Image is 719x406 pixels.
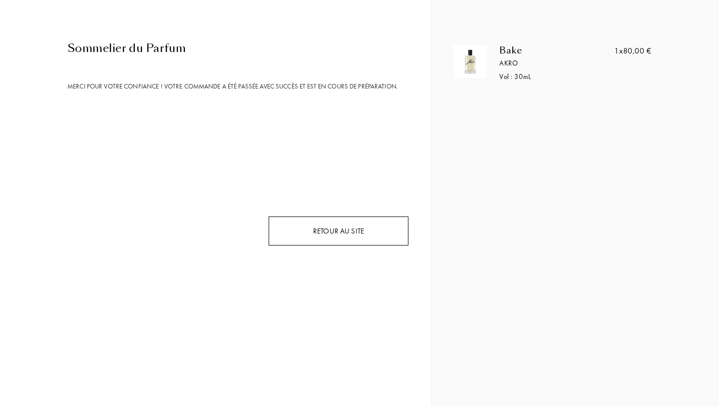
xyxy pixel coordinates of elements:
div: Bake [499,45,619,56]
div: Retour au site [269,216,408,246]
div: Vol : 30 mL [499,71,619,82]
div: Akro [499,58,619,68]
div: 80,00 € [614,45,652,57]
div: Merci pour votre confiance ! Votre commande a été passée avec succès et est en cours de préparation. [67,81,408,91]
img: OG1XSHZ4C1.png [456,47,484,75]
span: 1x [614,45,623,56]
div: Sommelier du Parfum [67,40,408,56]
